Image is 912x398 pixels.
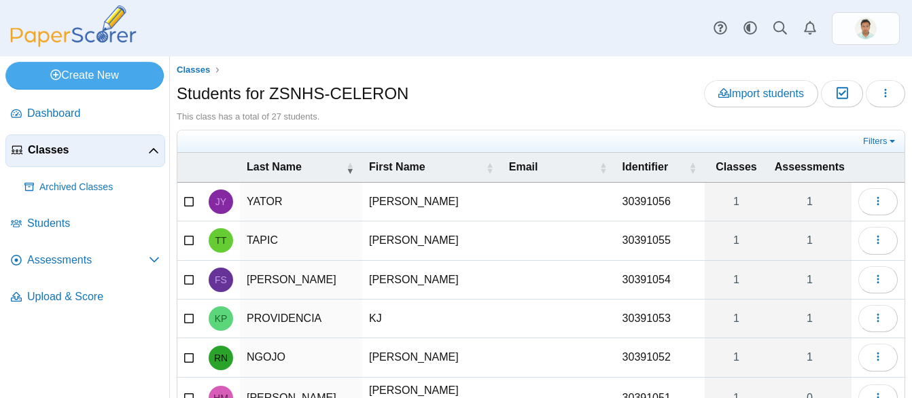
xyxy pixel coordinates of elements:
a: ps.qM1w65xjLpOGVUdR [832,12,900,45]
a: 1 [768,183,852,221]
span: Students [27,216,160,231]
span: Email : Activate to sort [599,153,608,181]
td: [PERSON_NAME] [362,261,502,300]
a: 1 [705,221,768,259]
span: Archived Classes [39,181,160,194]
a: Classes [5,134,165,167]
span: REYMON A. NGOJO [214,353,228,363]
span: Upload & Score [27,289,160,304]
img: PaperScorer [5,5,141,47]
a: 1 [768,300,852,338]
span: Classes [177,65,210,75]
span: Identifier [622,161,669,173]
span: Import students [718,88,804,99]
a: Classes [173,62,214,79]
a: Alerts [795,14,825,43]
a: Archived Classes [19,171,165,204]
a: Create New [5,62,164,89]
td: KJ [362,300,502,338]
span: First Name [369,161,425,173]
div: This class has a total of 27 students. [177,111,905,123]
span: adonis maynard pilongo [855,18,877,39]
a: 1 [768,338,852,376]
td: 30391056 [616,183,705,221]
a: Import students [704,80,818,107]
span: Classes [28,143,148,158]
a: 1 [705,183,768,221]
span: Assessments [775,161,845,173]
td: YATOR [240,183,362,221]
span: JORISBERT YATOR [215,197,226,206]
td: TAPIC [240,221,362,260]
img: ps.qM1w65xjLpOGVUdR [855,18,877,39]
span: Dashboard [27,106,160,121]
td: 30391052 [616,338,705,377]
td: [PERSON_NAME] [362,183,502,221]
a: Dashboard [5,98,165,130]
span: FRANCIS S. SAAVEDRA [215,275,227,285]
td: 30391054 [616,261,705,300]
span: TJ Q. TAPIC [215,236,226,245]
a: PaperScorer [5,37,141,49]
a: Filters [860,134,901,148]
span: Assessments [27,253,149,268]
span: Last Name [247,161,302,173]
a: 1 [705,300,768,338]
span: First Name : Activate to sort [486,153,494,181]
a: 1 [705,338,768,376]
td: 30391055 [616,221,705,260]
span: Classes [716,161,757,173]
td: [PERSON_NAME] [362,221,502,260]
span: Identifier : Activate to sort [688,153,697,181]
td: PROVIDENCIA [240,300,362,338]
a: Students [5,208,165,240]
a: 1 [705,261,768,299]
td: 30391053 [616,300,705,338]
td: [PERSON_NAME] [240,261,362,300]
span: Last Name : Activate to remove sorting [346,153,354,181]
td: [PERSON_NAME] [362,338,502,377]
a: 1 [768,261,852,299]
span: KJ PROVIDENCIA [215,314,228,323]
td: NGOJO [240,338,362,377]
a: Upload & Score [5,281,165,314]
a: Assessments [5,245,165,277]
h1: Students for ZSNHS-CELERON [177,82,408,105]
a: 1 [768,221,852,259]
span: Email [509,161,538,173]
